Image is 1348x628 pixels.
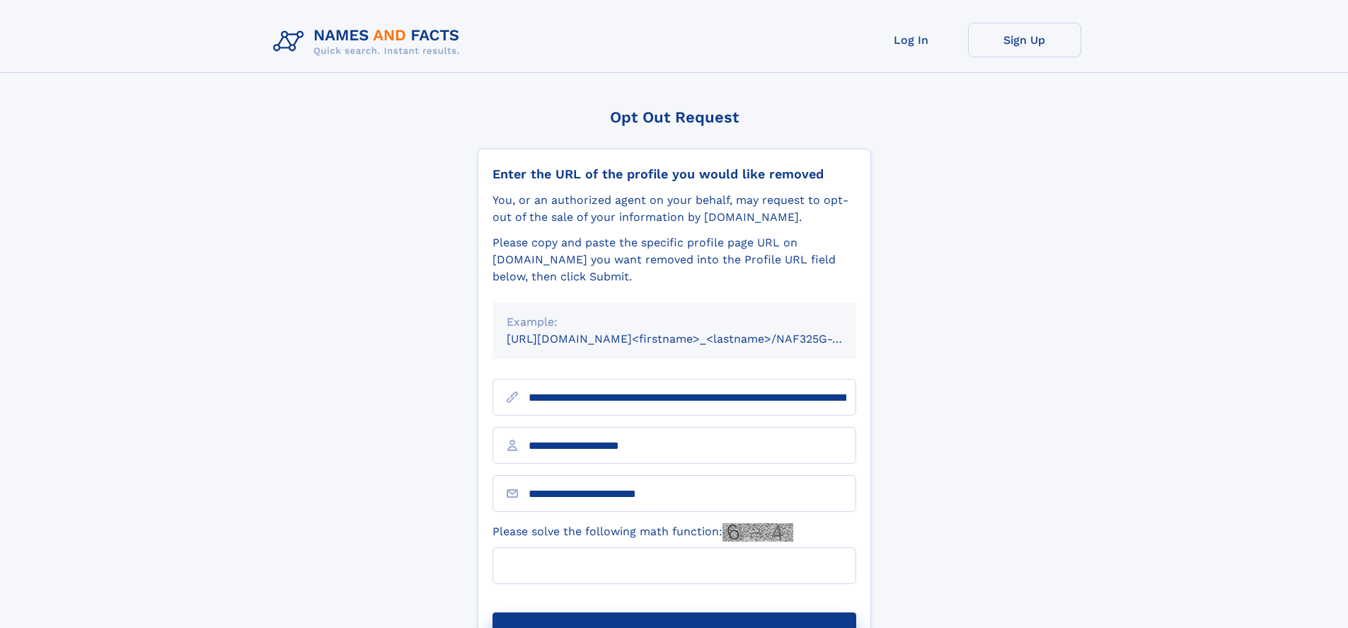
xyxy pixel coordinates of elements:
div: Opt Out Request [478,108,871,126]
div: Enter the URL of the profile you would like removed [492,166,856,182]
a: Sign Up [968,23,1081,57]
small: [URL][DOMAIN_NAME]<firstname>_<lastname>/NAF325G-xxxxxxxx [507,332,883,346]
a: Log In [855,23,968,57]
label: Please solve the following math function: [492,523,793,542]
div: You, or an authorized agent on your behalf, may request to opt-out of the sale of your informatio... [492,192,856,226]
img: Logo Names and Facts [267,23,471,61]
div: Please copy and paste the specific profile page URL on [DOMAIN_NAME] you want removed into the Pr... [492,234,856,285]
div: Example: [507,314,842,331]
